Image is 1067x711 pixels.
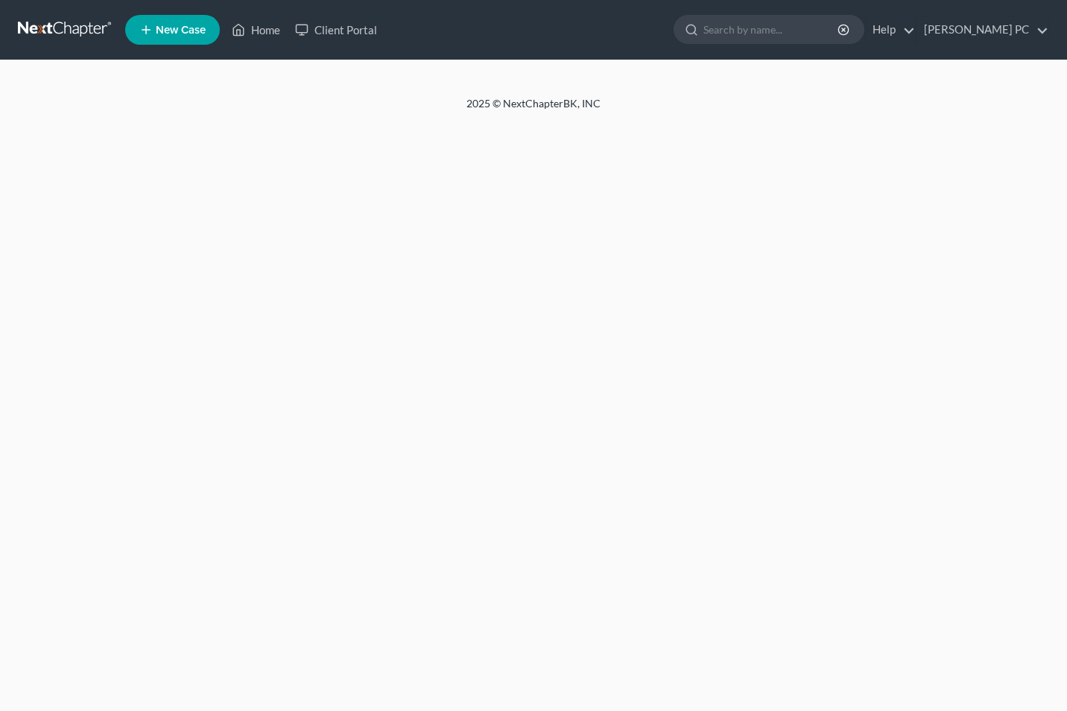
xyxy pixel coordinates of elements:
a: Help [865,16,915,43]
div: 2025 © NextChapterBK, INC [109,96,958,123]
a: Client Portal [288,16,384,43]
a: [PERSON_NAME] PC [916,16,1048,43]
span: New Case [156,25,206,36]
input: Search by name... [703,16,840,43]
a: Home [224,16,288,43]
